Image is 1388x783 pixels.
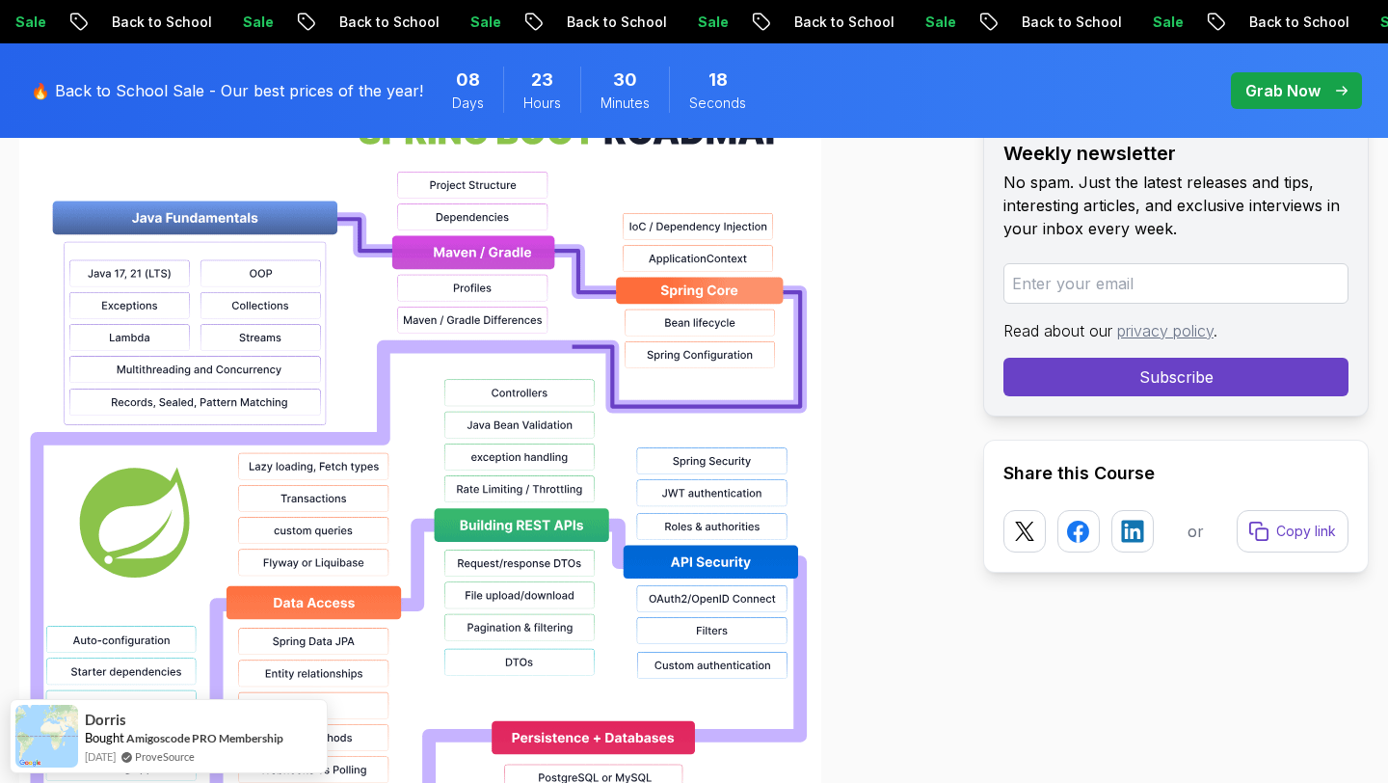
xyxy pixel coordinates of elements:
[85,730,124,745] span: Bought
[456,67,480,94] span: 8 Days
[1276,522,1336,541] p: Copy link
[689,94,746,113] span: Seconds
[1003,358,1348,396] button: Subscribe
[85,712,126,728] span: Dorris
[85,748,116,765] span: [DATE]
[1003,263,1348,304] input: Enter your email
[1233,13,1364,32] p: Back to School
[323,13,454,32] p: Back to School
[1245,79,1321,102] p: Grab Now
[1003,140,1348,167] h2: Weekly newsletter
[1117,321,1214,340] a: privacy policy
[601,94,650,113] span: Minutes
[126,731,283,745] a: Amigoscode PRO Membership
[1003,460,1348,487] h2: Share this Course
[708,67,728,94] span: 18 Seconds
[135,748,195,765] a: ProveSource
[613,67,637,94] span: 30 Minutes
[909,13,971,32] p: Sale
[452,94,484,113] span: Days
[778,13,909,32] p: Back to School
[1188,520,1204,543] p: or
[1003,319,1348,342] p: Read about our .
[227,13,288,32] p: Sale
[523,94,561,113] span: Hours
[531,67,553,94] span: 23 Hours
[95,13,227,32] p: Back to School
[1005,13,1136,32] p: Back to School
[550,13,681,32] p: Back to School
[1136,13,1198,32] p: Sale
[681,13,743,32] p: Sale
[1237,510,1348,553] button: Copy link
[31,79,423,102] p: 🔥 Back to School Sale - Our best prices of the year!
[15,705,78,768] img: provesource social proof notification image
[454,13,516,32] p: Sale
[1003,171,1348,240] p: No spam. Just the latest releases and tips, interesting articles, and exclusive interviews in you...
